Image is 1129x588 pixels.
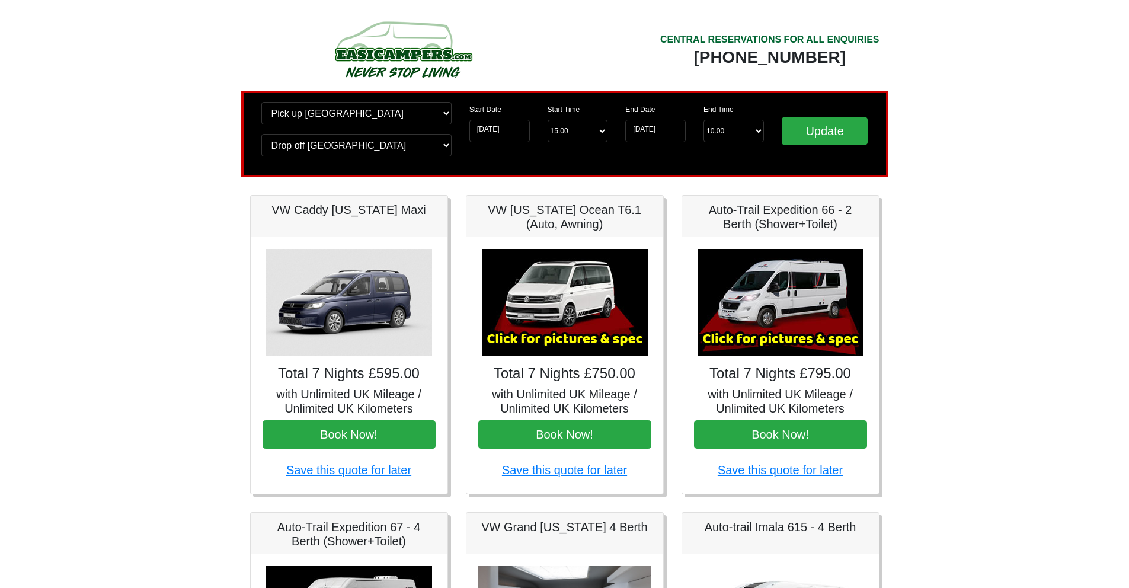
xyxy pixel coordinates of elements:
[469,120,530,142] input: Start Date
[625,120,686,142] input: Return Date
[694,365,867,382] h4: Total 7 Nights £795.00
[478,520,651,534] h5: VW Grand [US_STATE] 4 Berth
[266,249,432,356] img: VW Caddy California Maxi
[694,203,867,231] h5: Auto-Trail Expedition 66 - 2 Berth (Shower+Toilet)
[263,365,436,382] h4: Total 7 Nights £595.00
[478,420,651,449] button: Book Now!
[263,387,436,416] h5: with Unlimited UK Mileage / Unlimited UK Kilometers
[694,420,867,449] button: Book Now!
[478,203,651,231] h5: VW [US_STATE] Ocean T6.1 (Auto, Awning)
[718,464,843,477] a: Save this quote for later
[694,520,867,534] h5: Auto-trail Imala 615 - 4 Berth
[478,387,651,416] h5: with Unlimited UK Mileage / Unlimited UK Kilometers
[469,104,501,115] label: Start Date
[694,387,867,416] h5: with Unlimited UK Mileage / Unlimited UK Kilometers
[548,104,580,115] label: Start Time
[286,464,411,477] a: Save this quote for later
[698,249,863,356] img: Auto-Trail Expedition 66 - 2 Berth (Shower+Toilet)
[660,33,879,47] div: CENTRAL RESERVATIONS FOR ALL ENQUIRIES
[263,420,436,449] button: Book Now!
[625,104,655,115] label: End Date
[782,117,868,145] input: Update
[478,365,651,382] h4: Total 7 Nights £750.00
[502,464,627,477] a: Save this quote for later
[263,520,436,548] h5: Auto-Trail Expedition 67 - 4 Berth (Shower+Toilet)
[703,104,734,115] label: End Time
[482,249,648,356] img: VW California Ocean T6.1 (Auto, Awning)
[263,203,436,217] h5: VW Caddy [US_STATE] Maxi
[290,17,516,82] img: campers-checkout-logo.png
[660,47,879,68] div: [PHONE_NUMBER]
